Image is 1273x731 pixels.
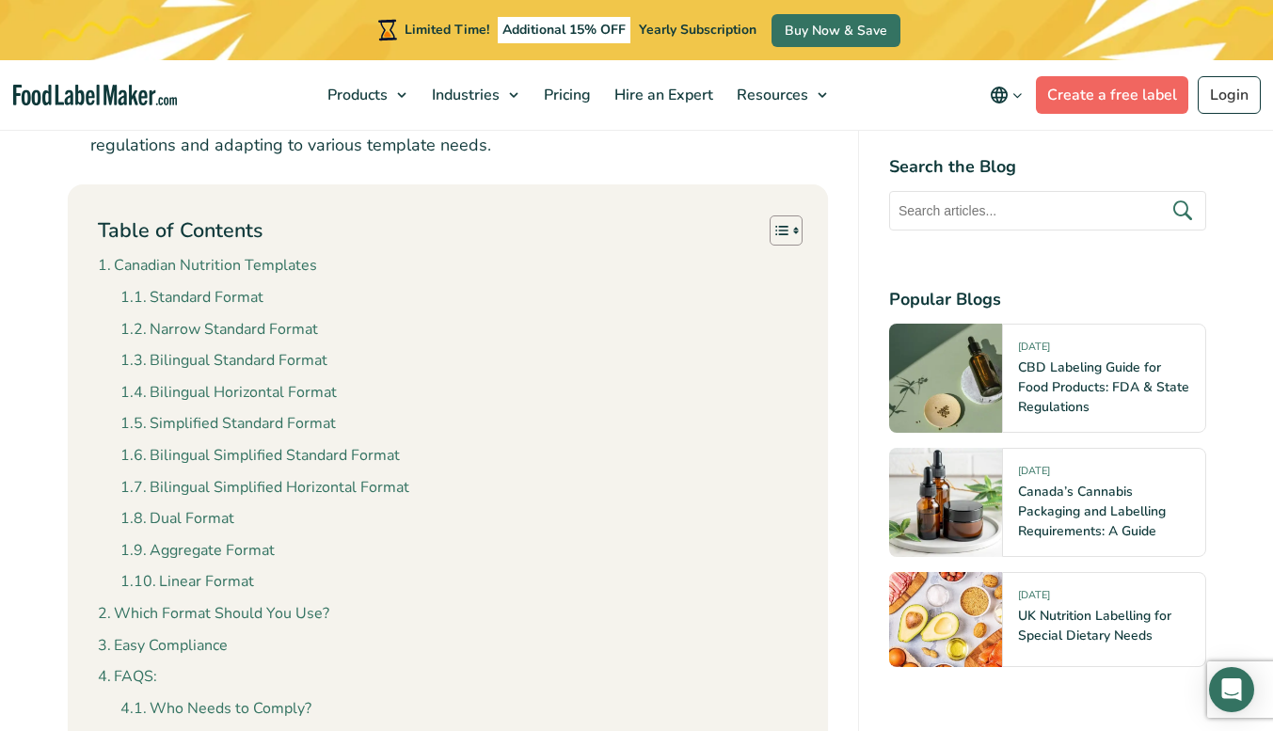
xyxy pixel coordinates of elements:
[120,507,234,532] a: Dual Format
[120,570,254,595] a: Linear Format
[120,412,336,437] a: Simplified Standard Format
[725,60,836,130] a: Resources
[1018,340,1050,361] span: [DATE]
[772,14,900,47] a: Buy Now & Save
[120,697,311,722] a: Who Needs to Comply?
[120,476,409,501] a: Bilingual Simplified Horizontal Format
[98,634,228,659] a: Easy Compliance
[98,665,157,690] a: FAQS:
[98,216,263,246] p: Table of Contents
[120,286,263,310] a: Standard Format
[1036,76,1188,114] a: Create a free label
[498,17,630,43] span: Additional 15% OFF
[1209,667,1254,712] div: Open Intercom Messenger
[120,349,327,373] a: Bilingual Standard Format
[889,191,1206,230] input: Search articles...
[405,21,489,39] span: Limited Time!
[1198,76,1261,114] a: Login
[1018,588,1050,610] span: [DATE]
[426,85,501,105] span: Industries
[1018,464,1050,485] span: [DATE]
[533,60,598,130] a: Pricing
[1018,483,1166,540] a: Canada’s Cannabis Packaging and Labelling Requirements: A Guide
[1018,358,1189,416] a: CBD Labeling Guide for Food Products: FDA & State Regulations
[1018,607,1171,644] a: UK Nutrition Labelling for Special Dietary Needs
[421,60,528,130] a: Industries
[98,254,317,278] a: Canadian Nutrition Templates
[639,21,756,39] span: Yearly Subscription
[756,215,798,246] a: Toggle Table of Content
[609,85,715,105] span: Hire an Expert
[120,318,318,342] a: Narrow Standard Format
[98,602,329,627] a: Which Format Should You Use?
[889,287,1206,312] h4: Popular Blogs
[316,60,416,130] a: Products
[322,85,390,105] span: Products
[120,539,275,564] a: Aggregate Format
[889,154,1206,180] h4: Search the Blog
[538,85,593,105] span: Pricing
[90,107,828,158] li: Food Label Maker simplifies the compliance process, ensuring up-to-date labels that meet CFIA reg...
[120,444,400,469] a: Bilingual Simplified Standard Format
[731,85,810,105] span: Resources
[120,381,337,405] a: Bilingual Horizontal Format
[603,60,721,130] a: Hire an Expert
